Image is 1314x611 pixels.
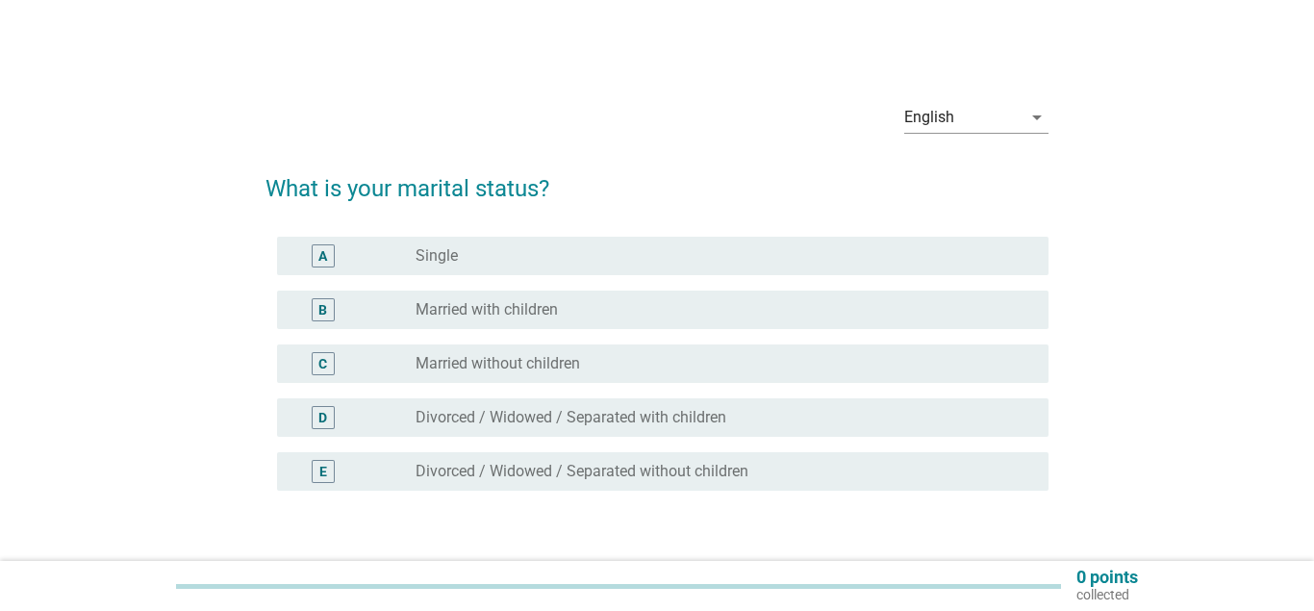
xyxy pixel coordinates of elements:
div: C [318,354,327,374]
label: Divorced / Widowed / Separated with children [416,408,726,427]
label: Married without children [416,354,580,373]
div: B [318,300,327,320]
div: English [904,109,954,126]
p: collected [1076,586,1138,603]
div: E [319,462,327,482]
h2: What is your marital status? [265,152,1049,206]
label: Divorced / Widowed / Separated without children [416,462,748,481]
p: 0 points [1076,569,1138,586]
div: A [318,246,327,267]
div: D [318,408,327,428]
i: arrow_drop_down [1025,106,1049,129]
label: Single [416,246,458,266]
label: Married with children [416,300,558,319]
